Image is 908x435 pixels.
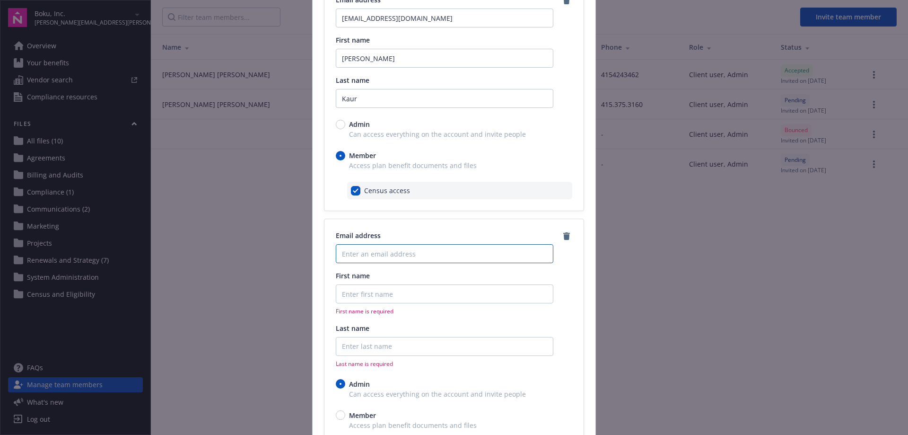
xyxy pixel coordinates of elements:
[336,337,553,356] input: Enter last name
[349,410,376,420] span: Member
[336,271,370,280] span: First name
[336,36,370,44] span: First name
[349,379,370,389] span: Admin
[349,119,370,129] span: Admin
[336,307,553,315] span: First name is required
[336,244,553,263] input: Enter an email address
[336,389,572,399] span: Can access everything on the account and invite people
[336,120,345,129] input: Admin
[364,186,410,195] span: Census access
[336,420,572,430] span: Access plan benefit documents and files
[336,231,381,240] span: Email address
[336,151,345,160] input: Member
[336,49,553,68] input: Enter first name
[336,129,572,139] span: Can access everything on the account and invite people
[336,410,345,420] input: Member
[336,379,345,389] input: Admin
[336,360,553,368] span: Last name is required
[561,231,572,242] a: remove
[336,89,553,108] input: Enter last name
[336,76,369,85] span: Last name
[336,284,553,303] input: Enter first name
[336,9,553,27] input: Enter an email address
[336,160,572,170] span: Access plan benefit documents and files
[349,151,376,160] span: Member
[336,324,369,333] span: Last name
